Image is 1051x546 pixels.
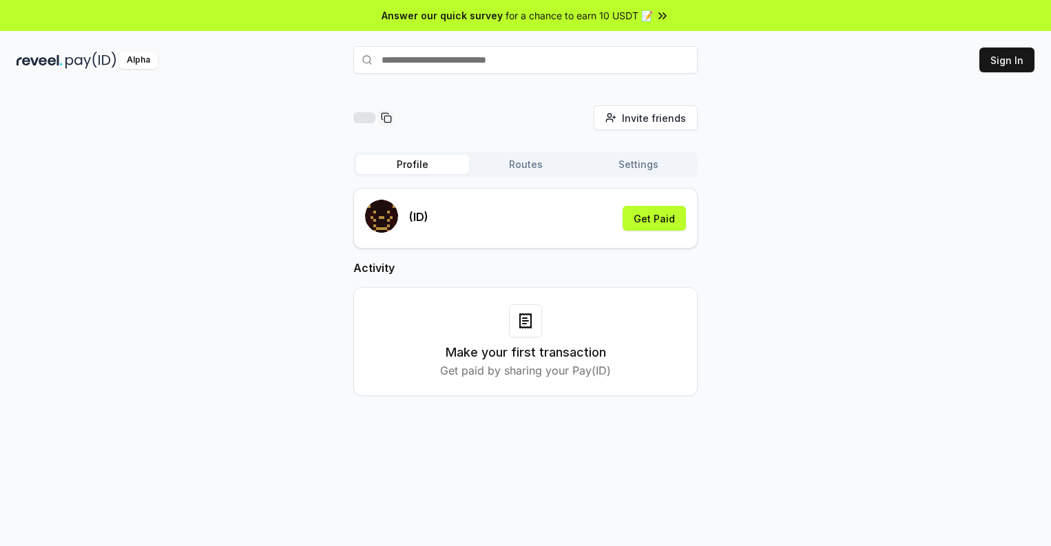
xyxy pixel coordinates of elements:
img: pay_id [65,52,116,69]
h2: Activity [353,260,698,276]
button: Get Paid [623,206,686,231]
span: Answer our quick survey [382,8,503,23]
p: Get paid by sharing your Pay(ID) [440,362,611,379]
span: for a chance to earn 10 USDT 📝 [506,8,653,23]
img: reveel_dark [17,52,63,69]
button: Routes [469,155,582,174]
div: Alpha [119,52,158,69]
p: (ID) [409,209,428,225]
span: Invite friends [622,111,686,125]
button: Invite friends [594,105,698,130]
button: Profile [356,155,469,174]
button: Settings [582,155,695,174]
h3: Make your first transaction [446,343,606,362]
button: Sign In [979,48,1034,72]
